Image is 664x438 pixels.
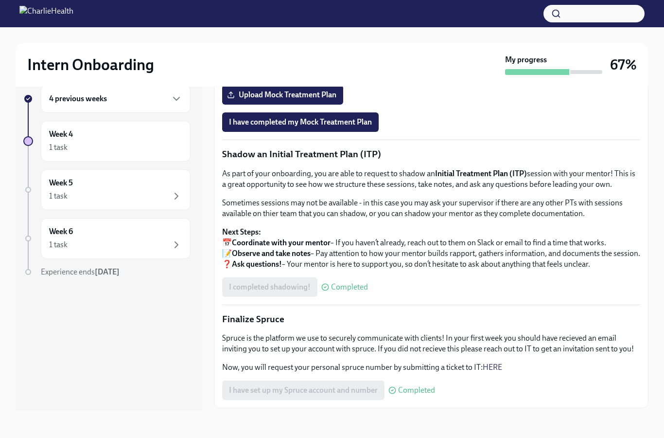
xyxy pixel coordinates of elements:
[232,238,331,247] strong: Coordinate with your mentor
[49,239,68,250] div: 1 task
[23,218,191,259] a: Week 61 task
[229,117,372,127] span: I have completed my Mock Treatment Plan
[222,168,640,190] p: As part of your onboarding, you are able to request to shadow an session with your mentor! This i...
[222,227,640,270] p: 📅 – If you haven’t already, reach out to them on Slack or email to find a time that works. 📝 – Pa...
[19,6,73,21] img: CharlieHealth
[229,90,336,100] span: Upload Mock Treatment Plan
[222,112,379,132] button: I have completed my Mock Treatment Plan
[222,362,640,373] p: Now, you will request your personal spruce number by submitting a ticket to IT:
[49,93,107,104] h6: 4 previous weeks
[222,148,640,161] p: Shadow an Initial Treatment Plan (ITP)
[49,191,68,201] div: 1 task
[95,267,120,276] strong: [DATE]
[222,313,640,326] p: Finalize Spruce
[483,363,502,372] a: HERE
[232,249,311,258] strong: Observe and take notes
[49,226,73,237] h6: Week 6
[41,267,120,276] span: Experience ends
[232,259,282,269] strong: Ask questions!
[505,55,547,65] strong: My progress
[49,178,73,188] h6: Week 5
[49,142,68,153] div: 1 task
[23,169,191,210] a: Week 51 task
[331,283,368,291] span: Completed
[222,198,640,219] p: Sometimes sessions may not be available - in this case you may ask your supervisor if there are a...
[49,129,73,140] h6: Week 4
[435,169,527,178] strong: Initial Treatment Plan (ITP)
[398,386,435,394] span: Completed
[222,85,343,105] label: Upload Mock Treatment Plan
[222,333,640,354] p: Spruce is the platform we use to securely communicate with clients! In your first week you should...
[23,121,191,162] a: Week 41 task
[41,85,191,113] div: 4 previous weeks
[222,227,261,237] strong: Next Steps:
[27,55,154,74] h2: Intern Onboarding
[610,56,637,73] h3: 67%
